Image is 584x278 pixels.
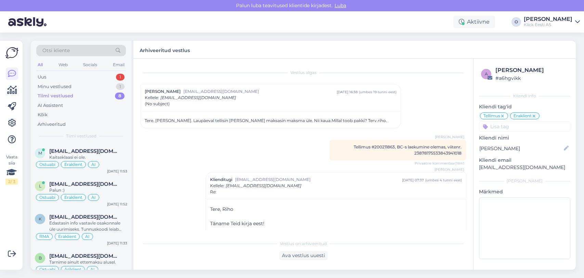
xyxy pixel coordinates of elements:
[495,74,568,82] div: # a6hgvikk
[479,164,570,171] p: [EMAIL_ADDRESS][DOMAIN_NAME]
[5,179,18,185] div: 2 / 3
[524,16,580,27] a: [PERSON_NAME]Klick Eesti AS
[434,167,464,172] span: [PERSON_NAME]
[39,216,42,221] span: k
[479,93,570,99] div: Kliendi info
[5,154,18,185] div: Vaata siia
[49,220,127,232] div: Edastasin info vastavle osakonnale üle uurimiseks. Tunnuskoodi leiab remondiakti paberi pealt, mi...
[38,121,66,128] div: Arhiveeritud
[479,134,570,142] p: Kliendi nimi
[64,267,81,271] span: Äriklient
[64,162,82,167] span: Eraklient
[116,74,125,81] div: 1
[210,183,224,188] span: Kellele :
[39,267,55,271] span: Ostuabi
[38,102,63,109] div: AI Assistent
[38,111,48,118] div: Kõik
[485,71,488,76] span: a
[42,47,70,54] span: Otsi kliente
[210,206,233,212] span: Tere, Riho
[495,66,568,74] div: [PERSON_NAME]
[91,162,96,167] span: AI
[85,234,90,239] span: AI
[107,202,127,207] div: [DATE] 11:52
[235,177,402,183] span: [EMAIL_ADDRESS][DOMAIN_NAME]
[39,162,55,167] span: Ostuabi
[112,60,126,69] div: Email
[39,183,41,189] span: l
[333,2,348,9] span: Luba
[107,169,127,174] div: [DATE] 11:53
[145,118,397,124] div: Tere. [PERSON_NAME]. Laupäeval tellisin [PERSON_NAME] maksasin maksma üle. Nii kaua.Millal toob p...
[359,89,397,95] div: ( umbes 19 tunni eest )
[226,183,301,188] span: [EMAIL_ADDRESS][DOMAIN_NAME]
[210,220,264,227] span: Täname Teid kirja eest!
[479,145,562,152] input: Lisa nimi
[39,195,55,200] span: Ostuabi
[210,177,232,183] span: Klienditugi
[145,88,181,95] span: [PERSON_NAME]
[160,95,236,100] span: [EMAIL_ADDRESS][DOMAIN_NAME]
[49,187,127,193] div: Palun :)
[479,157,570,164] p: Kliendi email
[479,188,570,195] p: Märkmed
[183,88,337,95] span: [EMAIL_ADDRESS][DOMAIN_NAME]
[5,46,18,59] img: Askly Logo
[140,70,466,76] div: Vestlus algas
[280,241,327,247] span: Vestlus on arhiveeritud
[38,83,72,90] div: Minu vestlused
[425,178,462,183] div: ( umbes 4 tunni eest )
[483,114,500,118] span: Tellimus
[524,16,572,22] div: [PERSON_NAME]
[145,95,159,100] span: Kellele :
[107,241,127,246] div: [DATE] 11:33
[140,45,190,54] label: Arhiveeritud vestlus
[279,251,328,260] div: Ava vestlus uuesti
[524,22,572,27] div: Klick Eesti AS
[49,148,120,154] span: marttijurisaar412@gmail.com
[116,83,125,90] div: 1
[38,93,73,99] div: Tiimi vestlused
[479,121,570,132] input: Lisa tag
[49,214,120,220] span: kalle.saakpakk@gmail.com
[49,253,120,259] span: bbblmnk@gmail.com
[49,181,120,187] span: leedilaav@gmail.com
[337,89,358,95] div: [DATE] 16:38
[402,178,424,183] div: [DATE] 07:37
[38,74,46,81] div: Uus
[57,60,69,69] div: Web
[514,114,532,118] span: Eraklient
[36,60,44,69] div: All
[66,133,96,139] span: Tiimi vestlused
[479,178,570,184] div: [PERSON_NAME]
[511,17,521,27] div: O
[49,259,127,265] div: Tarnime ainult ettemaksu alusel.
[435,134,464,140] span: [PERSON_NAME]
[91,195,96,200] span: AI
[82,60,99,69] div: Socials
[453,16,495,28] div: Aktiivne
[58,234,76,239] span: Eraklient
[210,189,217,195] span: Re:
[39,234,49,239] span: RMA
[115,93,125,99] div: 8
[145,101,170,107] span: (No subject)
[38,150,42,156] span: m
[479,103,570,110] p: Kliendi tag'id
[354,144,462,156] span: Tellimus #200211863, BC-s laekumine olemas, viitenr. 23878175533843941018
[49,154,127,160] div: Kaitseklaasi ei ole.
[39,255,42,261] span: b
[415,161,464,166] span: Privaatne kommentaar | 16:41
[64,195,82,200] span: Eraklient
[90,267,95,271] span: AI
